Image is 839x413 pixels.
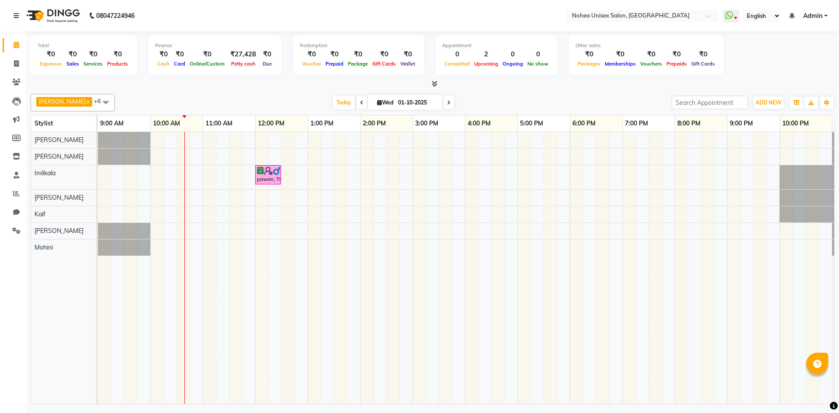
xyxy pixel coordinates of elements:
[638,49,664,59] div: ₹0
[81,61,105,67] span: Services
[187,49,227,59] div: ₹0
[155,61,172,67] span: Cash
[155,49,172,59] div: ₹0
[370,61,398,67] span: Gift Cards
[525,61,551,67] span: No show
[576,49,603,59] div: ₹0
[442,42,551,49] div: Appointment
[105,49,130,59] div: ₹0
[35,243,53,251] span: Mohini
[603,61,638,67] span: Memberships
[672,96,748,109] input: Search Appointment
[172,61,187,67] span: Card
[86,98,90,105] a: x
[35,169,55,177] span: Imlikala
[172,49,187,59] div: ₹0
[395,96,439,109] input: 2025-10-01
[300,42,417,49] div: Redemption
[576,61,603,67] span: Packages
[151,117,182,130] a: 10:00 AM
[500,49,525,59] div: 0
[361,117,388,130] a: 2:00 PM
[38,49,64,59] div: ₹0
[370,49,398,59] div: ₹0
[105,61,130,67] span: Products
[300,49,323,59] div: ₹0
[260,49,275,59] div: ₹0
[689,49,717,59] div: ₹0
[35,153,83,160] span: [PERSON_NAME]
[229,61,258,67] span: Petty cash
[35,136,83,144] span: [PERSON_NAME]
[728,117,755,130] a: 9:00 PM
[323,61,346,67] span: Prepaid
[675,117,703,130] a: 8:00 PM
[96,3,135,28] b: 08047224946
[35,119,53,127] span: Stylist
[664,61,689,67] span: Prepaids
[323,49,346,59] div: ₹0
[442,49,472,59] div: 0
[780,117,811,130] a: 10:00 PM
[518,117,545,130] a: 5:00 PM
[623,117,650,130] a: 7:00 PM
[465,117,493,130] a: 4:00 PM
[22,3,82,28] img: logo
[300,61,323,67] span: Voucher
[203,117,235,130] a: 11:00 AM
[256,167,280,183] div: pawan, TK01, 12:00 PM-12:30 PM, Massage - Body Polish/Massage
[638,61,664,67] span: Vouchers
[500,61,525,67] span: Ongoing
[413,117,440,130] a: 3:00 PM
[753,97,784,109] button: ADD NEW
[333,96,355,109] span: Today
[98,117,126,130] a: 9:00 AM
[525,49,551,59] div: 0
[570,117,598,130] a: 6:00 PM
[398,61,417,67] span: Wallet
[64,61,81,67] span: Sales
[260,61,274,67] span: Due
[38,42,130,49] div: Total
[689,61,717,67] span: Gift Cards
[664,49,689,59] div: ₹0
[472,49,500,59] div: 2
[35,194,83,201] span: [PERSON_NAME]
[64,49,81,59] div: ₹0
[38,61,64,67] span: Expenses
[756,99,781,106] span: ADD NEW
[346,49,370,59] div: ₹0
[472,61,500,67] span: Upcoming
[81,49,105,59] div: ₹0
[442,61,472,67] span: Completed
[227,49,260,59] div: ₹27,428
[35,210,45,218] span: Kaif
[187,61,227,67] span: Online/Custom
[39,98,86,105] span: [PERSON_NAME]
[576,42,717,49] div: Other sales
[35,227,83,235] span: [PERSON_NAME]
[803,11,822,21] span: Admin
[375,99,395,106] span: Wed
[155,42,275,49] div: Finance
[256,117,287,130] a: 12:00 PM
[603,49,638,59] div: ₹0
[398,49,417,59] div: ₹0
[94,97,107,104] span: +6
[346,61,370,67] span: Package
[308,117,336,130] a: 1:00 PM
